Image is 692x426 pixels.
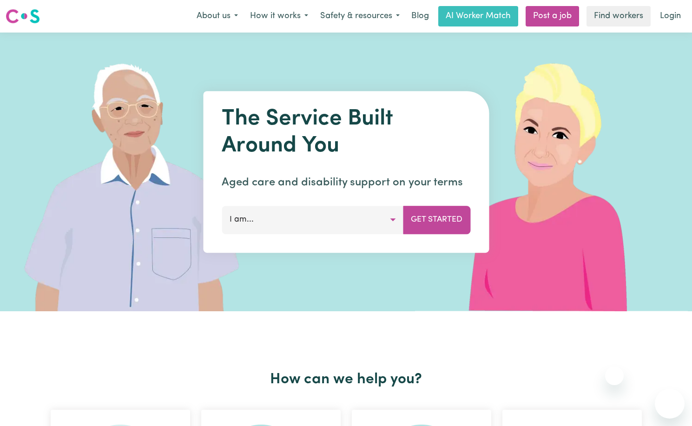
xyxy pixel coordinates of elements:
[406,6,435,26] a: Blog
[654,6,686,26] a: Login
[222,174,470,191] p: Aged care and disability support on your terms
[6,8,40,25] img: Careseekers logo
[587,6,651,26] a: Find workers
[222,106,470,159] h1: The Service Built Around You
[314,7,406,26] button: Safety & resources
[222,206,403,234] button: I am...
[605,367,624,385] iframe: Close message
[45,371,647,388] h2: How can we help you?
[403,206,470,234] button: Get Started
[244,7,314,26] button: How it works
[6,6,40,27] a: Careseekers logo
[191,7,244,26] button: About us
[438,6,518,26] a: AI Worker Match
[655,389,685,419] iframe: Button to launch messaging window
[526,6,579,26] a: Post a job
